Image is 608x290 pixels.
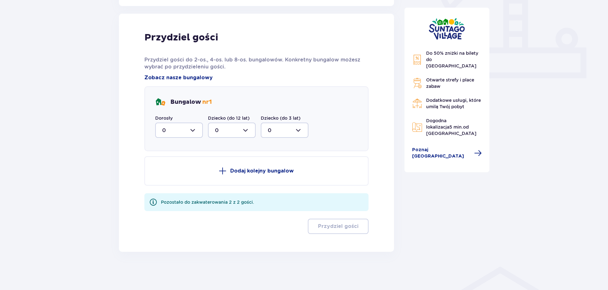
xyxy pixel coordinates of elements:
[208,115,250,121] label: Dziecko (do 12 lat)
[412,98,422,109] img: Restaurant Icon
[230,167,294,174] p: Dodaj kolejny bungalow
[170,98,212,106] p: Bungalow
[449,124,463,130] span: 5 min.
[426,51,478,68] span: Do 50% zniżki na bilety do [GEOGRAPHIC_DATA]
[202,98,212,106] span: nr 1
[144,74,213,81] a: Zobacz nasze bungalowy
[426,98,481,109] span: Dodatkowe usługi, które umilą Twój pobyt
[318,223,358,230] p: Przydziel gości
[412,54,422,65] img: Discount Icon
[426,118,476,136] span: Dogodna lokalizacja od [GEOGRAPHIC_DATA]
[155,97,165,107] img: bungalows Icon
[161,199,254,205] div: Pozostało do zakwaterowania 2 z 2 gości.
[144,156,369,186] button: Dodaj kolejny bungalow
[308,219,369,234] button: Przydziel gości
[412,147,471,159] span: Poznaj [GEOGRAPHIC_DATA]
[144,56,369,70] p: Przydziel gości do 2-os., 4-os. lub 8-os. bungalowów. Konkretny bungalow możesz wybrać po przydzi...
[144,32,218,44] p: Przydziel gości
[412,78,422,88] img: Grill Icon
[426,77,474,89] span: Otwarte strefy i place zabaw
[412,147,482,159] a: Poznaj [GEOGRAPHIC_DATA]
[261,115,301,121] label: Dziecko (do 3 lat)
[155,115,173,121] label: Dorosły
[412,122,422,132] img: Map Icon
[429,18,465,40] img: Suntago Village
